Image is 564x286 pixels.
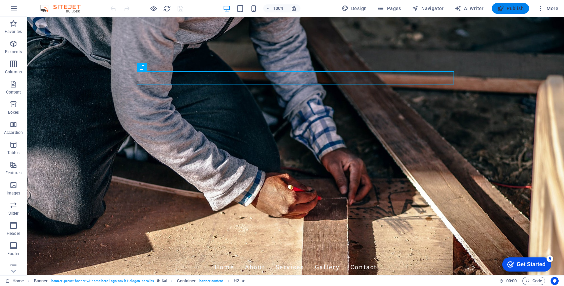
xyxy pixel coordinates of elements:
[163,4,171,12] button: reload
[342,5,367,12] span: Design
[375,3,404,14] button: Pages
[511,278,512,283] span: :
[7,150,19,155] p: Tables
[339,3,370,14] div: Design (Ctrl+Alt+Y)
[5,69,22,75] p: Columns
[7,190,20,196] p: Images
[50,277,154,285] span: . banner .preset-banner-v3-home-hero-logo-nav-h1-slogan .parallax
[506,277,517,285] span: 00 00
[8,211,19,216] p: Slider
[273,4,284,12] h6: 100%
[8,110,19,115] p: Boxes
[534,3,561,14] button: More
[157,279,160,283] i: This element is a customizable preset
[409,3,446,14] button: Navigator
[4,130,23,135] p: Accordion
[5,29,22,34] p: Favorites
[20,7,49,13] div: Get Started
[50,1,56,8] div: 5
[339,3,370,14] button: Design
[7,251,19,256] p: Footer
[39,4,89,12] img: Editor Logo
[537,5,558,12] span: More
[291,5,297,11] i: On resize automatically adjust zoom level to fit chosen device.
[497,5,524,12] span: Publish
[377,5,401,12] span: Pages
[242,279,245,283] i: Element contains an animation
[177,277,196,285] span: Click to select. Double-click to edit
[34,277,245,285] nav: breadcrumb
[5,49,22,55] p: Elements
[5,277,24,285] a: Click to cancel selection. Double-click to open Pages
[525,277,542,285] span: Code
[7,231,20,236] p: Header
[198,277,223,285] span: . banner-content
[452,3,486,14] button: AI Writer
[6,90,21,95] p: Content
[412,5,444,12] span: Navigator
[492,3,529,14] button: Publish
[499,277,517,285] h6: Session time
[5,170,21,176] p: Features
[263,4,287,12] button: 100%
[162,279,167,283] i: This element contains a background
[149,4,157,12] button: Click here to leave preview mode and continue editing
[5,3,54,17] div: Get Started 5 items remaining, 0% complete
[455,5,484,12] span: AI Writer
[234,277,239,285] span: Click to select. Double-click to edit
[551,277,559,285] button: Usercentrics
[34,277,48,285] span: Click to select. Double-click to edit
[163,5,171,12] i: Reload page
[522,277,545,285] button: Code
